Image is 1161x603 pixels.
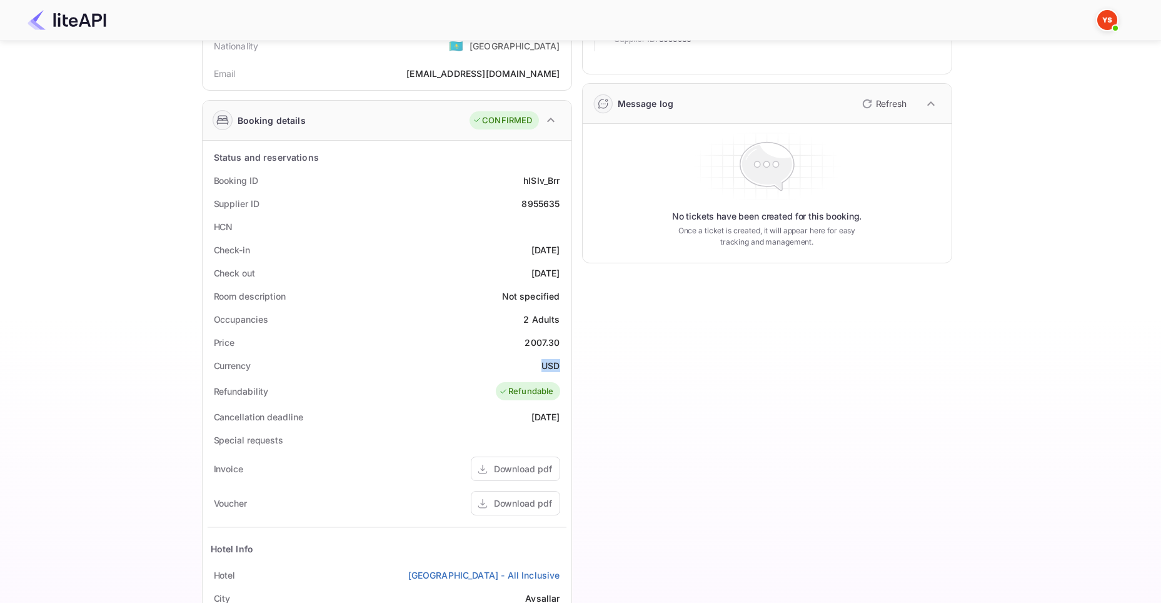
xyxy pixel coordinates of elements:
[214,313,268,326] div: Occupancies
[214,174,258,187] div: Booking ID
[855,94,912,114] button: Refresh
[214,410,303,423] div: Cancellation deadline
[214,266,255,280] div: Check out
[531,410,560,423] div: [DATE]
[214,359,251,372] div: Currency
[214,197,259,210] div: Supplier ID
[494,462,552,475] div: Download pdf
[1097,10,1117,30] img: Yandex Support
[531,243,560,256] div: [DATE]
[499,385,554,398] div: Refundable
[668,225,866,248] p: Once a ticket is created, it will appear here for easy tracking and management.
[214,67,236,80] div: Email
[406,67,560,80] div: [EMAIL_ADDRESS][DOMAIN_NAME]
[470,39,560,53] div: [GEOGRAPHIC_DATA]
[214,336,235,349] div: Price
[502,290,560,303] div: Not specified
[214,151,319,164] div: Status and reservations
[449,34,463,57] span: United States
[408,569,560,582] a: [GEOGRAPHIC_DATA] - All Inclusive
[525,336,560,349] div: 2007.30
[214,220,233,233] div: HCN
[211,542,254,555] div: Hotel Info
[521,197,560,210] div: 8955635
[214,433,283,447] div: Special requests
[618,97,674,110] div: Message log
[494,497,552,510] div: Download pdf
[214,569,236,582] div: Hotel
[214,290,286,303] div: Room description
[672,210,862,223] p: No tickets have been created for this booking.
[214,462,243,475] div: Invoice
[473,114,532,127] div: CONFIRMED
[28,10,106,30] img: LiteAPI Logo
[214,243,250,256] div: Check-in
[214,39,259,53] div: Nationality
[238,114,306,127] div: Booking details
[214,385,269,398] div: Refundability
[523,313,560,326] div: 2 Adults
[876,97,907,110] p: Refresh
[523,174,560,187] div: hlSIv_Brr
[214,497,247,510] div: Voucher
[531,266,560,280] div: [DATE]
[541,359,560,372] div: USD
